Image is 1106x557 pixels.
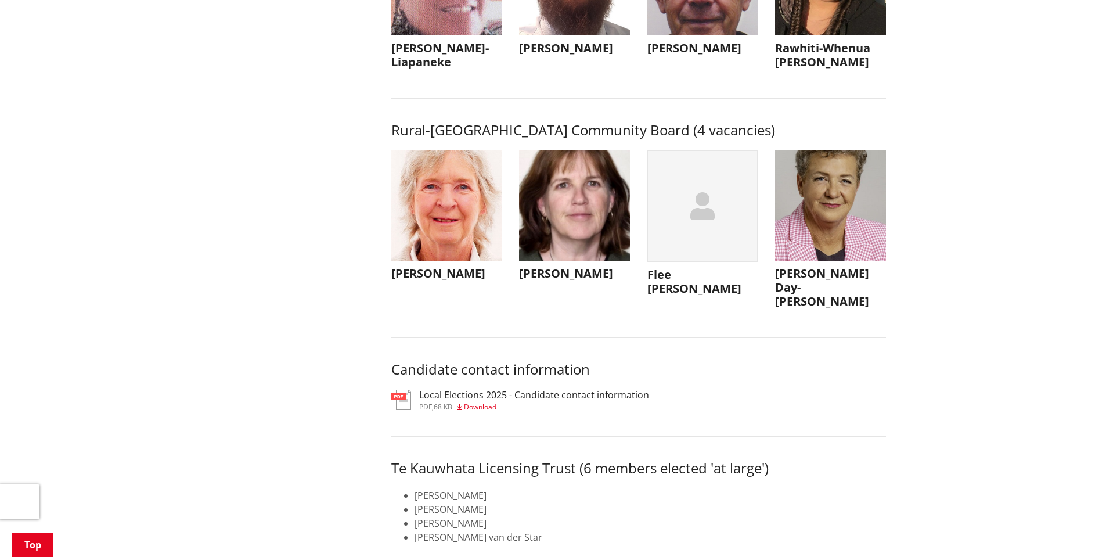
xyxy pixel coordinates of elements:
h3: Te Kauwhata Licensing Trust (6 members elected 'at large') [391,460,886,477]
img: WO-B-RN__MURRAY_T__qu9tJ [391,150,502,261]
h3: [PERSON_NAME] [647,41,758,55]
h3: Candidate contact information [391,361,886,378]
a: Local Elections 2025 - Candidate contact information pdf,68 KB Download [391,390,649,411]
h3: Rawhiti-Whenua [PERSON_NAME] [775,41,886,69]
h3: [PERSON_NAME] [519,267,630,281]
h3: [PERSON_NAME] Day-[PERSON_NAME] [775,267,886,308]
div: , [419,404,649,411]
img: WO-B-RN__FRY_L__VqLCw [519,150,630,261]
a: Top [12,533,53,557]
button: [PERSON_NAME] [519,150,630,287]
button: [PERSON_NAME] [391,150,502,287]
button: [PERSON_NAME] Day-[PERSON_NAME] [775,150,886,315]
h3: [PERSON_NAME] [391,267,502,281]
img: WO-B-RS__DAY-TOWNSEND_J__dxZhr [775,150,886,261]
iframe: Messenger Launcher [1053,508,1094,550]
li: [PERSON_NAME] [415,502,886,516]
h3: [PERSON_NAME] [519,41,630,55]
button: Flee [PERSON_NAME] [647,150,758,302]
li: [PERSON_NAME] van der Star [415,530,886,544]
h3: Flee [PERSON_NAME] [647,268,758,296]
h3: Rural-[GEOGRAPHIC_DATA] Community Board (4 vacancies) [391,122,886,139]
span: pdf [419,402,432,412]
img: document-pdf.svg [391,390,411,410]
li: [PERSON_NAME] [415,488,886,502]
span: 68 KB [434,402,452,412]
li: [PERSON_NAME] [415,516,886,530]
h3: Local Elections 2025 - Candidate contact information [419,390,649,401]
h3: [PERSON_NAME]-Liapaneke [391,41,502,69]
span: Download [464,402,496,412]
